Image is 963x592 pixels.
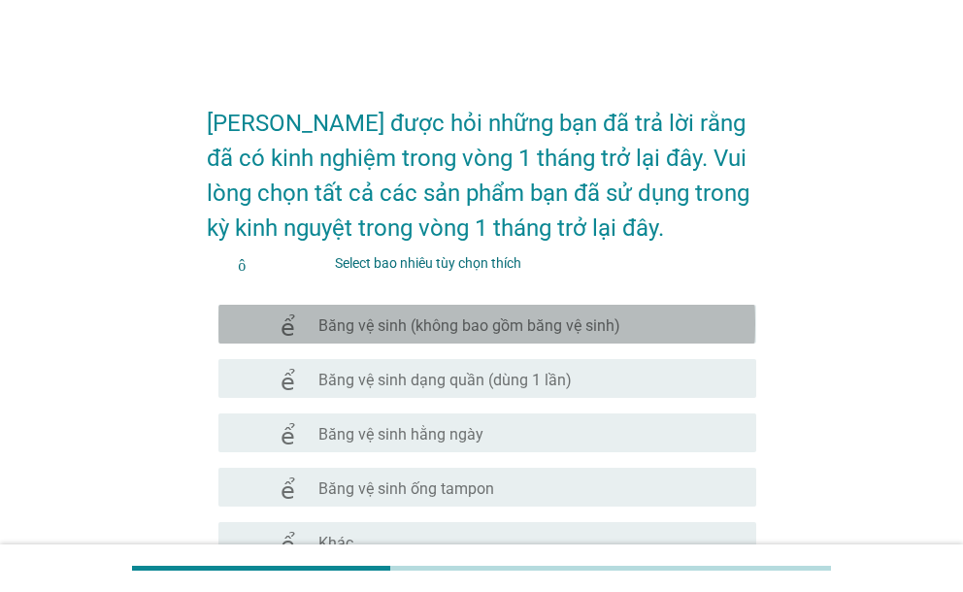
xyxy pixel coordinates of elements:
[318,534,353,552] font: Khác
[207,255,327,271] font: thông tin
[234,312,394,336] font: kiểm tra
[234,476,394,499] font: kiểm tra
[335,255,521,271] font: Select bao nhiêu tùy chọn thích
[318,371,572,389] font: Băng vệ sinh dạng quần (dùng 1 lần)
[318,479,494,498] font: Băng vệ sinh ống tampon
[207,110,755,242] font: [PERSON_NAME] được hỏi những bạn đã trả lời rằng đã có kinh nghiệm trong vòng 1 tháng trở lại đây...
[234,421,394,444] font: kiểm tra
[234,530,394,553] font: kiểm tra
[234,367,394,390] font: kiểm tra
[318,425,483,444] font: Băng vệ sinh hằng ngày
[318,316,620,335] font: Băng vệ sinh (không bao gồm băng vệ sinh)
